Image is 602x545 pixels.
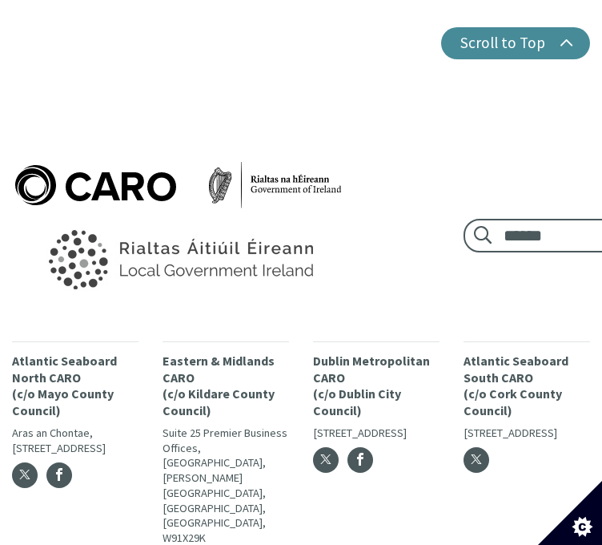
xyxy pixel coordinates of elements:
[12,353,138,419] p: Atlantic Seaboard North CARO (c/o Mayo County Council)
[538,481,602,545] button: Set cookie preferences
[464,353,590,419] p: Atlantic Seaboard South CARO (c/o Cork County Council)
[313,426,439,441] p: [STREET_ADDRESS]
[12,208,345,309] img: Government of Ireland logo
[12,462,38,488] a: Twitter
[46,462,72,488] a: Facebook
[313,447,339,473] a: Twitter
[441,27,590,59] button: Scroll to Top
[464,426,590,441] p: [STREET_ADDRESS]
[464,447,489,473] a: Twitter
[12,426,138,455] p: Aras an Chontae, [STREET_ADDRESS]
[163,353,289,419] p: Eastern & Midlands CARO (c/o Kildare County Council)
[313,353,439,419] p: Dublin Metropolitan CARO (c/o Dublin City Council)
[347,447,373,473] a: Facebook
[12,162,345,208] img: Caro logo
